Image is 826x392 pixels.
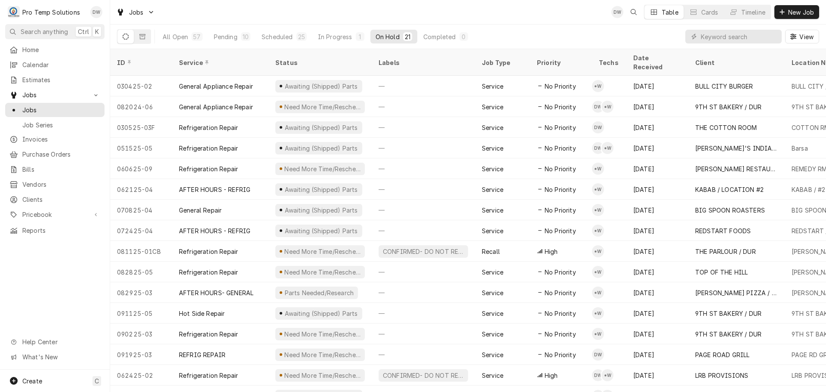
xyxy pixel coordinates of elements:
[298,32,305,41] div: 25
[372,117,475,138] div: —
[405,32,410,41] div: 21
[798,32,815,41] span: View
[545,330,576,339] span: No Priority
[110,76,172,96] div: 030425-02
[372,324,475,344] div: —
[695,330,761,339] div: 9TH ST BAKERY / DUR
[695,226,751,235] div: REDSTART FOODS
[5,177,105,191] a: Vendors
[22,195,100,204] span: Clients
[5,58,105,72] a: Calendar
[179,247,238,256] div: Refrigeration Repair
[179,206,222,215] div: General Repair
[695,350,749,359] div: PAGE ROAD GRILL
[284,102,361,111] div: Need More Time/Reschedule
[792,144,808,153] div: Barsa
[179,144,238,153] div: Refrigeration Repair
[695,309,761,318] div: 9TH ST BAKERY / DUR
[545,102,576,111] span: No Priority
[284,206,358,215] div: Awaiting (Shipped) Parts
[5,162,105,176] a: Bills
[701,30,777,43] input: Keyword search
[110,117,172,138] div: 030525-03F
[545,164,576,173] span: No Priority
[482,164,503,173] div: Service
[482,144,503,153] div: Service
[601,369,613,381] div: *Kevin Williams's Avatar
[5,335,105,349] a: Go to Help Center
[662,8,678,17] div: Table
[284,226,358,235] div: Awaiting (Shipped) Parts
[284,371,361,380] div: Need More Time/Reschedule
[284,309,358,318] div: Awaiting (Shipped) Parts
[179,309,225,318] div: Hot Side Repair
[741,8,765,17] div: Timeline
[785,30,819,43] button: View
[179,58,260,67] div: Service
[382,247,465,256] div: CONFIRMED- DO NOT RESCHEDULE
[695,164,778,173] div: [PERSON_NAME] RESTAURANT'S
[626,241,688,262] div: [DATE]
[482,226,503,235] div: Service
[626,117,688,138] div: [DATE]
[179,102,253,111] div: General Appliance Repair
[284,247,361,256] div: Need More Time/Reschedule
[626,179,688,200] div: [DATE]
[376,32,400,41] div: On Hold
[545,226,576,235] span: No Priority
[626,138,688,158] div: [DATE]
[592,369,604,381] div: Dakota Williams's Avatar
[113,5,158,19] a: Go to Jobs
[284,350,361,359] div: Need More Time/Reschedule
[695,247,756,256] div: THE PARLOUR / DUR
[284,185,358,194] div: Awaiting (Shipped) Parts
[22,226,100,235] span: Reports
[22,150,100,159] span: Purchase Orders
[601,101,613,113] div: *Kevin Williams's Avatar
[482,123,503,132] div: Service
[372,220,475,241] div: —
[592,369,604,381] div: DW
[95,27,99,36] span: K
[786,8,816,17] span: New Job
[626,96,688,117] div: [DATE]
[284,164,361,173] div: Need More Time/Reschedule
[695,82,753,91] div: BULL CITY BURGER
[626,220,688,241] div: [DATE]
[592,266,604,278] div: *Kevin Williams's Avatar
[318,32,352,41] div: In Progress
[243,32,249,41] div: 10
[599,58,619,67] div: Techs
[545,247,558,256] span: High
[482,185,503,194] div: Service
[592,121,604,133] div: Dakota Williams's Avatar
[284,144,358,153] div: Awaiting (Shipped) Parts
[611,6,623,18] div: DW
[262,32,293,41] div: Scheduled
[545,206,576,215] span: No Priority
[5,132,105,146] a: Invoices
[423,32,456,41] div: Completed
[695,102,761,111] div: 9TH ST BAKERY / DUR
[482,206,503,215] div: Service
[626,303,688,324] div: [DATE]
[592,101,604,113] div: DW
[482,268,503,277] div: Service
[22,210,87,219] span: Pricebook
[5,73,105,87] a: Estimates
[372,138,475,158] div: —
[214,32,237,41] div: Pending
[601,142,613,154] div: *Kevin Williams's Avatar
[592,142,604,154] div: DW
[461,32,466,41] div: 0
[592,121,604,133] div: DW
[592,80,604,92] div: *Kevin Williams's Avatar
[110,262,172,282] div: 082825-05
[592,307,604,319] div: *Kevin Williams's Avatar
[695,288,778,297] div: [PERSON_NAME] PIZZA / APEX
[774,5,819,19] button: New Job
[110,96,172,117] div: 082024-06
[482,371,503,380] div: Service
[695,58,776,67] div: Client
[5,223,105,238] a: Reports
